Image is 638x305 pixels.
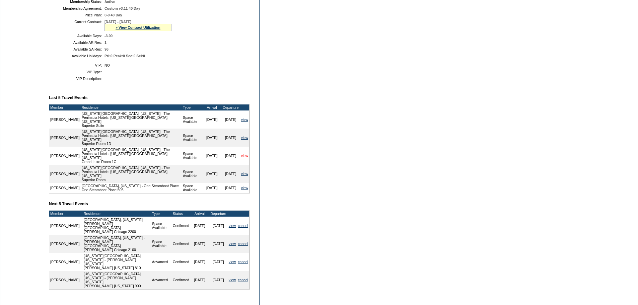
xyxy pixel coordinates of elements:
span: Custom v3.11 40 Day [104,6,140,10]
span: NO [104,63,110,67]
td: [DATE] [209,271,228,289]
td: [PERSON_NAME] [49,253,81,271]
b: Next 5 Travel Events [49,202,88,206]
td: Type [182,104,203,110]
td: Available SA Res: [52,47,102,51]
a: view [229,242,236,246]
td: Confirmed [172,253,190,271]
a: view [229,278,236,282]
td: [PERSON_NAME] [49,110,81,129]
td: [GEOGRAPHIC_DATA], [US_STATE] - [PERSON_NAME][GEOGRAPHIC_DATA] [PERSON_NAME] Chicago 2100 [83,235,151,253]
td: [DATE] [190,253,209,271]
td: [DATE] [221,165,240,183]
td: Advanced [151,271,172,289]
span: -3.00 [104,34,113,38]
td: [DATE] [203,165,221,183]
a: view [229,260,236,264]
span: Pri:0 Peak:0 Sec:0 Sel:0 [104,54,145,58]
td: Membership Agreement: [52,6,102,10]
a: view [229,224,236,228]
td: Available AR Res: [52,41,102,45]
td: [DATE] [221,183,240,193]
a: view [241,172,248,176]
td: [DATE] [190,217,209,235]
td: Space Available [182,129,203,147]
td: Space Available [182,110,203,129]
td: Confirmed [172,235,190,253]
a: view [241,136,248,140]
td: [US_STATE][GEOGRAPHIC_DATA], [US_STATE] - [PERSON_NAME] [US_STATE] [PERSON_NAME] [US_STATE] 900 [83,271,151,289]
td: [PERSON_NAME] [49,129,81,147]
a: cancel [238,224,248,228]
td: Arrival [190,211,209,217]
span: 0-0 40 Day [104,13,122,17]
td: [PERSON_NAME] [49,235,81,253]
td: Space Available [151,217,172,235]
span: 96 [104,47,109,51]
td: Departure [221,104,240,110]
td: Member [49,211,81,217]
td: [PERSON_NAME] [49,183,81,193]
td: [GEOGRAPHIC_DATA], [US_STATE] - One Steamboat Place One Steamboat Place 505 [81,183,182,193]
td: Confirmed [172,217,190,235]
td: Arrival [203,104,221,110]
td: Available Days: [52,34,102,38]
a: view [241,186,248,190]
td: Confirmed [172,271,190,289]
td: VIP Type: [52,70,102,74]
td: [DATE] [209,253,228,271]
a: view [241,118,248,122]
td: [DATE] [221,129,240,147]
td: Member [49,104,81,110]
td: [DATE] [203,110,221,129]
span: [DATE] - [DATE] [104,20,131,24]
td: Space Available [182,165,203,183]
td: [US_STATE][GEOGRAPHIC_DATA], [US_STATE] - The Peninsula Hotels: [US_STATE][GEOGRAPHIC_DATA], [US_... [81,129,182,147]
td: Available Holidays: [52,54,102,58]
td: [DATE] [209,217,228,235]
td: Residence [83,211,151,217]
span: 1 [104,41,107,45]
td: [DATE] [221,147,240,165]
td: [DATE] [203,147,221,165]
td: [DATE] [221,110,240,129]
td: Type [151,211,172,217]
td: Space Available [182,183,203,193]
a: » View Contract Utilization [116,25,160,29]
td: VIP: [52,63,102,67]
td: [DATE] [190,271,209,289]
td: [US_STATE][GEOGRAPHIC_DATA], [US_STATE] - [PERSON_NAME] [US_STATE] [PERSON_NAME] [US_STATE] 810 [83,253,151,271]
td: Advanced [151,253,172,271]
td: [US_STATE][GEOGRAPHIC_DATA], [US_STATE] - The Peninsula Hotels: [US_STATE][GEOGRAPHIC_DATA], [US_... [81,110,182,129]
td: [DATE] [190,235,209,253]
td: Space Available [151,235,172,253]
td: [PERSON_NAME] [49,271,81,289]
td: [PERSON_NAME] [49,147,81,165]
td: VIP Description: [52,77,102,81]
b: Last 5 Travel Events [49,95,87,100]
td: Current Contract: [52,20,102,31]
td: [GEOGRAPHIC_DATA], [US_STATE] - [PERSON_NAME][GEOGRAPHIC_DATA] [PERSON_NAME] Chicago 2200 [83,217,151,235]
td: [US_STATE][GEOGRAPHIC_DATA], [US_STATE] - The Peninsula Hotels: [US_STATE][GEOGRAPHIC_DATA], [US_... [81,147,182,165]
td: [PERSON_NAME] [49,165,81,183]
td: Departure [209,211,228,217]
a: view [241,154,248,158]
td: Price Plan: [52,13,102,17]
a: cancel [238,242,248,246]
td: [DATE] [203,183,221,193]
a: cancel [238,278,248,282]
td: Space Available [182,147,203,165]
td: [US_STATE][GEOGRAPHIC_DATA], [US_STATE] - The Peninsula Hotels: [US_STATE][GEOGRAPHIC_DATA], [US_... [81,165,182,183]
td: Residence [81,104,182,110]
td: [DATE] [209,235,228,253]
a: cancel [238,260,248,264]
td: [DATE] [203,129,221,147]
td: [PERSON_NAME] [49,217,81,235]
td: Status [172,211,190,217]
